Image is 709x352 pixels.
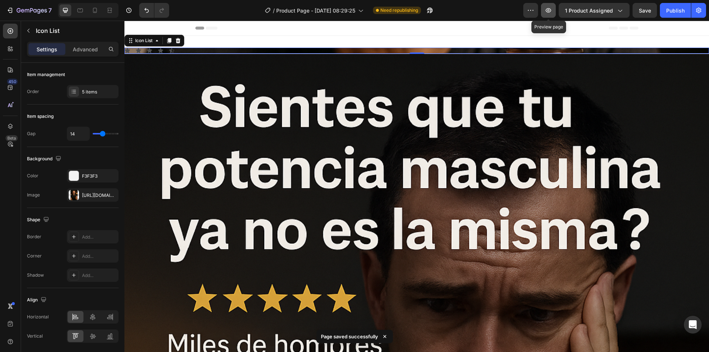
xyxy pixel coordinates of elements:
span: 1 product assigned [565,7,613,14]
div: Beta [6,135,18,141]
div: Vertical [27,333,43,339]
span: / [273,7,275,14]
span: Save [639,7,651,14]
div: 450 [7,79,18,85]
div: F3F3F3 [82,173,117,180]
div: Add... [82,272,117,279]
div: Add... [82,253,117,260]
div: 5 items [82,89,117,95]
button: 7 [3,3,55,18]
p: Settings [37,45,57,53]
div: Shape [27,215,51,225]
span: Need republishing [380,7,418,14]
div: Item spacing [27,113,54,120]
span: Product Page - [DATE] 08:29:25 [276,7,355,14]
div: Image [27,192,40,198]
div: Undo/Redo [139,3,169,18]
div: Publish [666,7,685,14]
div: [URL][DOMAIN_NAME] [82,192,117,199]
button: Save [633,3,657,18]
div: Corner [27,253,42,259]
button: 1 product assigned [559,3,630,18]
p: Icon List [36,26,116,35]
p: Page saved successfully [321,333,378,340]
div: Background [27,154,63,164]
div: Gap [27,130,35,137]
div: Color [27,172,38,179]
div: Open Intercom Messenger [684,316,702,334]
iframe: Design area [124,21,709,352]
p: Advanced [73,45,98,53]
div: Align [27,295,48,305]
p: 7 [48,6,52,15]
input: Auto [67,127,89,140]
div: Shadow [27,272,44,278]
div: Add... [82,234,117,240]
div: Item management [27,71,65,78]
div: Order [27,88,39,95]
div: Horizontal [27,314,49,320]
button: Publish [660,3,691,18]
div: Border [27,233,41,240]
